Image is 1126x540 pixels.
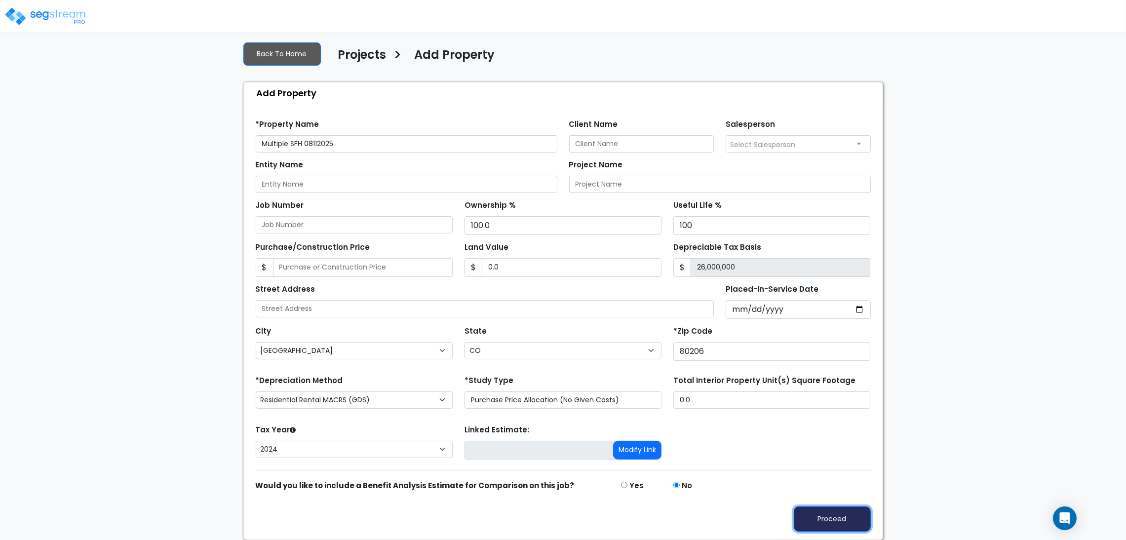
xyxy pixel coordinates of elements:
strong: Would you like to include a Benefit Analysis Estimate for Comparison on this job? [256,480,575,491]
label: Purchase/Construction Price [256,242,370,253]
input: Purchase or Construction Price [273,258,453,277]
input: Project Name [569,176,871,193]
label: Useful Life % [673,200,722,211]
input: Job Number [256,216,453,233]
a: Back To Home [243,42,321,66]
h4: Add Property [415,48,495,65]
label: City [256,326,272,337]
label: Land Value [465,242,508,253]
label: Ownership % [465,200,516,211]
span: $ [256,258,273,277]
label: Project Name [569,159,623,171]
label: No [682,480,692,492]
a: Projects [331,48,387,69]
div: Add Property [249,82,883,104]
span: Select Salesperson [730,140,795,150]
label: Placed-In-Service Date [726,284,818,295]
img: logo_pro_r.png [4,6,88,26]
input: 0.00 [691,258,870,277]
label: *Depreciation Method [256,375,343,386]
input: Zip Code [673,342,870,361]
span: $ [673,258,691,277]
div: Open Intercom Messenger [1053,506,1077,530]
input: Ownership % [465,216,661,235]
label: *Study Type [465,375,513,386]
label: Depreciable Tax Basis [673,242,761,253]
input: Entity Name [256,176,557,193]
span: $ [465,258,482,277]
label: Client Name [569,119,618,130]
label: Salesperson [726,119,775,130]
input: Useful Life % [673,216,870,235]
label: State [465,326,487,337]
label: Linked Estimate: [465,424,529,436]
label: Total Interior Property Unit(s) Square Footage [673,375,855,386]
input: Land Value [482,258,661,277]
button: Proceed [794,506,871,532]
label: Street Address [256,284,315,295]
input: Client Name [569,135,714,153]
label: Tax Year [256,424,296,436]
h4: Projects [338,48,387,65]
button: Modify Link [613,441,661,460]
label: Entity Name [256,159,304,171]
input: Property Name [256,135,557,153]
input: total square foot [673,391,870,409]
label: Job Number [256,200,304,211]
label: *Zip Code [673,326,712,337]
label: Yes [629,480,644,492]
label: *Property Name [256,119,319,130]
input: Street Address [256,300,714,317]
h3: > [394,47,402,66]
a: Add Property [407,48,495,69]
